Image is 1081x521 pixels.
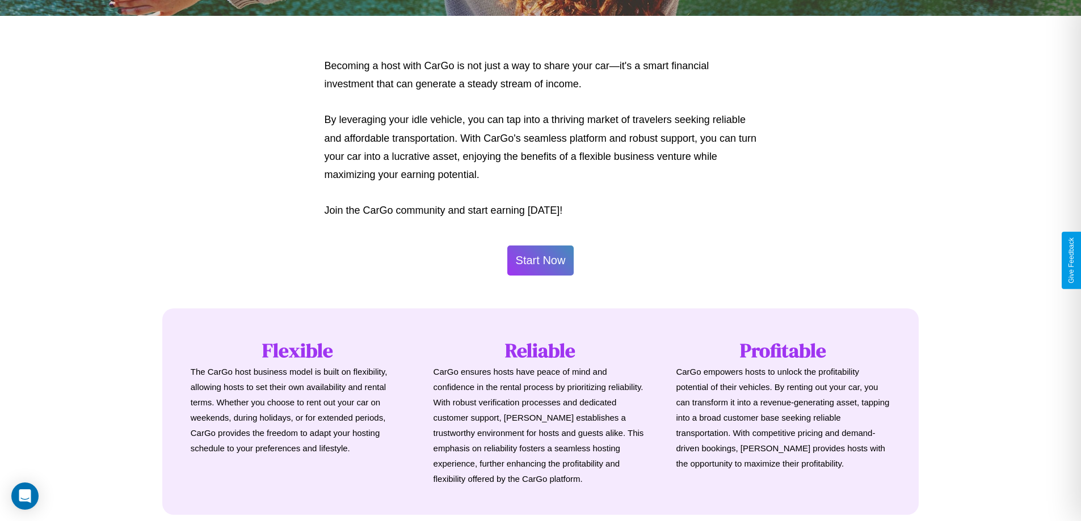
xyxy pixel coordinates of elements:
h1: Profitable [676,337,890,364]
button: Start Now [507,245,574,276]
p: Join the CarGo community and start earning [DATE]! [325,201,757,219]
h1: Flexible [191,337,405,364]
div: Open Intercom Messenger [11,482,39,510]
p: CarGo empowers hosts to unlock the profitability potential of their vehicles. By renting out your... [676,364,890,471]
p: Becoming a host with CarGo is not just a way to share your car—it's a smart financial investment ... [325,57,757,94]
p: CarGo ensures hosts have peace of mind and confidence in the rental process by prioritizing relia... [434,364,648,486]
p: The CarGo host business model is built on flexibility, allowing hosts to set their own availabili... [191,364,405,456]
div: Give Feedback [1067,238,1075,283]
h1: Reliable [434,337,648,364]
p: By leveraging your idle vehicle, you can tap into a thriving market of travelers seeking reliable... [325,111,757,184]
